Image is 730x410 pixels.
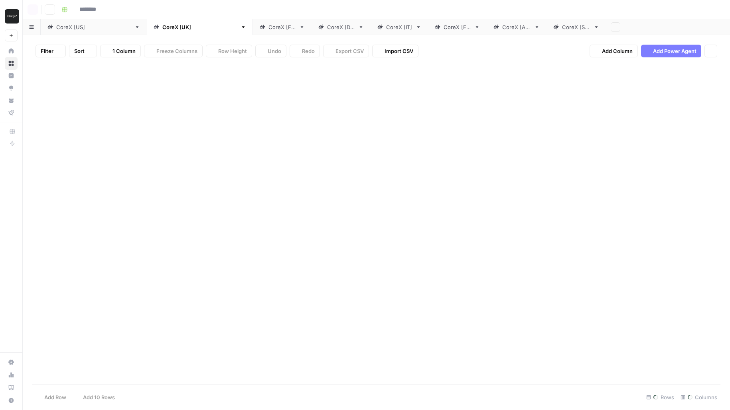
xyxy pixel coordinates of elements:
[386,23,412,31] div: CoreX [IT]
[5,9,19,24] img: Klaviyo Logo
[5,106,18,119] a: Flightpath
[371,19,428,35] a: CoreX [IT]
[162,23,237,31] div: CoreX [[GEOGRAPHIC_DATA]]
[444,23,471,31] div: CoreX [ES]
[5,45,18,57] a: Home
[56,23,131,31] div: CoreX [[GEOGRAPHIC_DATA]]
[602,47,633,55] span: Add Column
[268,23,296,31] div: CoreX [FR]
[100,45,141,57] button: 1 Column
[312,19,371,35] a: CoreX [DE]
[335,47,364,55] span: Export CSV
[5,57,18,70] a: Browse
[41,19,147,35] a: CoreX [[GEOGRAPHIC_DATA]]
[206,45,252,57] button: Row Height
[653,47,696,55] span: Add Power Agent
[547,19,606,35] a: CoreX [SG]
[268,47,281,55] span: Undo
[385,47,413,55] span: Import CSV
[41,47,53,55] span: Filter
[218,47,247,55] span: Row Height
[502,23,531,31] div: CoreX [AU]
[323,45,369,57] button: Export CSV
[590,45,638,57] button: Add Column
[5,369,18,381] a: Usage
[44,393,66,401] span: Add Row
[327,23,355,31] div: CoreX [DE]
[255,45,286,57] button: Undo
[5,69,18,82] a: Insights
[487,19,547,35] a: CoreX [AU]
[428,19,487,35] a: CoreX [ES]
[5,394,18,407] button: Help + Support
[5,381,18,394] a: Learning Hub
[562,23,590,31] div: CoreX [SG]
[147,19,253,35] a: CoreX [[GEOGRAPHIC_DATA]]
[83,393,115,401] span: Add 10 Rows
[641,45,701,57] button: Add Power Agent
[253,19,312,35] a: CoreX [FR]
[32,391,71,404] button: Add Row
[677,391,720,404] div: Columns
[36,45,66,57] button: Filter
[5,94,18,107] a: Your Data
[5,82,18,94] a: Opportunities
[71,391,120,404] button: Add 10 Rows
[302,47,315,55] span: Redo
[156,47,197,55] span: Freeze Columns
[372,45,418,57] button: Import CSV
[643,391,677,404] div: Rows
[290,45,320,57] button: Redo
[5,356,18,369] a: Settings
[112,47,136,55] span: 1 Column
[144,45,203,57] button: Freeze Columns
[74,47,85,55] span: Sort
[5,6,18,26] button: Workspace: Klaviyo
[69,45,97,57] button: Sort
